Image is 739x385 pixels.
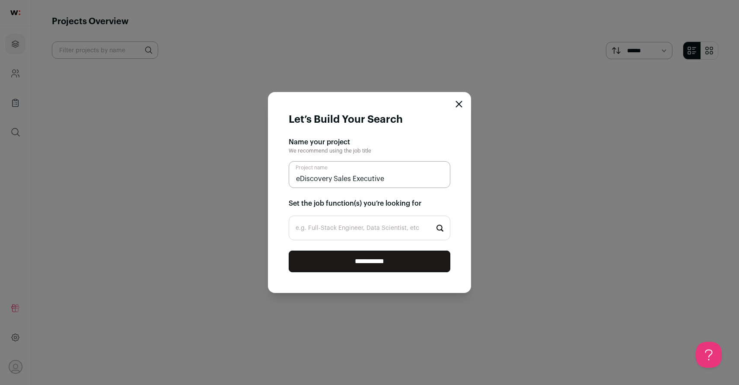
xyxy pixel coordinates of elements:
[456,101,462,108] button: Close modal
[289,113,403,127] h1: Let’s Build Your Search
[696,342,722,368] iframe: Help Scout Beacon - Open
[289,161,450,188] input: Project name
[289,198,450,209] h2: Set the job function(s) you’re looking for
[289,148,371,153] span: We recommend using the job title
[289,137,450,147] h2: Name your project
[289,216,450,240] input: Start typing...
